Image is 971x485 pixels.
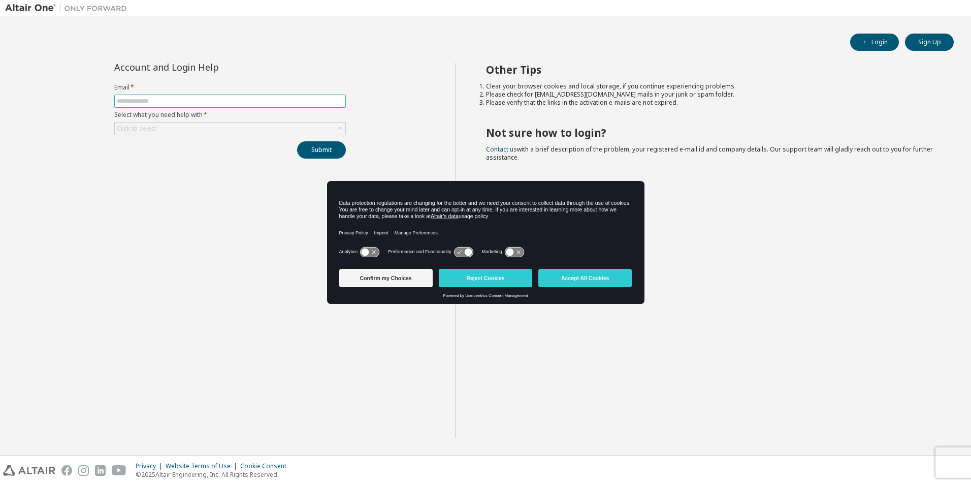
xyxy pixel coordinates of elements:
img: Altair One [5,3,132,13]
img: instagram.svg [78,465,89,476]
label: Select what you need help with [114,111,346,119]
button: Sign Up [905,34,954,51]
h2: Other Tips [486,63,936,76]
a: Contact us [486,145,517,154]
img: facebook.svg [61,465,72,476]
label: Email [114,83,346,92]
div: Account and Login Help [114,63,300,71]
span: with a brief description of the problem, your registered e-mail id and company details. Our suppo... [486,145,933,162]
p: © 2025 Altair Engineering, Inc. All Rights Reserved. [136,470,293,479]
button: Login [850,34,899,51]
div: Website Terms of Use [166,462,240,470]
li: Please verify that the links in the activation e-mails are not expired. [486,99,936,107]
li: Clear your browser cookies and local storage, if you continue experiencing problems. [486,82,936,90]
h2: Not sure how to login? [486,126,936,139]
div: Click to select [115,123,345,135]
div: Click to select [117,125,156,133]
img: youtube.svg [112,465,126,476]
div: Cookie Consent [240,462,293,470]
img: altair_logo.svg [3,465,55,476]
div: Privacy [136,462,166,470]
li: Please check for [EMAIL_ADDRESS][DOMAIN_NAME] mails in your junk or spam folder. [486,90,936,99]
button: Submit [297,141,346,159]
img: linkedin.svg [95,465,106,476]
